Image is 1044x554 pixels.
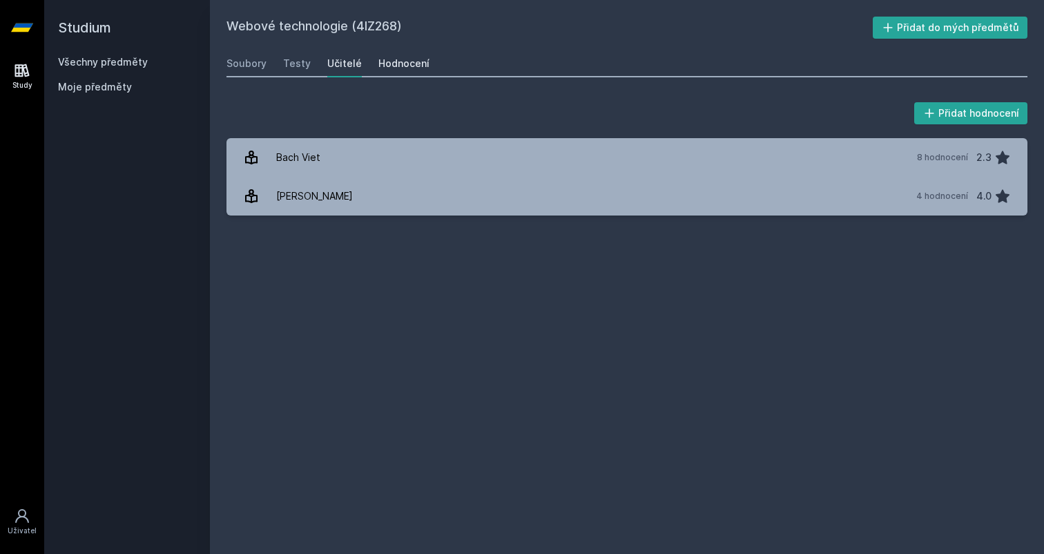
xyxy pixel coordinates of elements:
a: Hodnocení [378,50,429,77]
a: Study [3,55,41,97]
div: 8 hodnocení [917,152,968,163]
a: Všechny předměty [58,56,148,68]
a: Uživatel [3,501,41,543]
a: Učitelé [327,50,362,77]
span: Moje předměty [58,80,132,94]
div: 4 hodnocení [916,191,968,202]
button: Přidat do mých předmětů [873,17,1028,39]
div: Soubory [226,57,267,70]
div: Study [12,80,32,90]
div: Bach Viet [276,144,320,171]
h2: Webové technologie (4IZ268) [226,17,873,39]
div: Hodnocení [378,57,429,70]
a: [PERSON_NAME] 4 hodnocení 4.0 [226,177,1027,216]
button: Přidat hodnocení [914,102,1028,124]
div: 4.0 [976,182,992,210]
a: Testy [283,50,311,77]
a: Soubory [226,50,267,77]
div: Uživatel [8,526,37,536]
div: [PERSON_NAME] [276,182,353,210]
div: Testy [283,57,311,70]
div: Učitelé [327,57,362,70]
div: 2.3 [976,144,992,171]
a: Bach Viet 8 hodnocení 2.3 [226,138,1027,177]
